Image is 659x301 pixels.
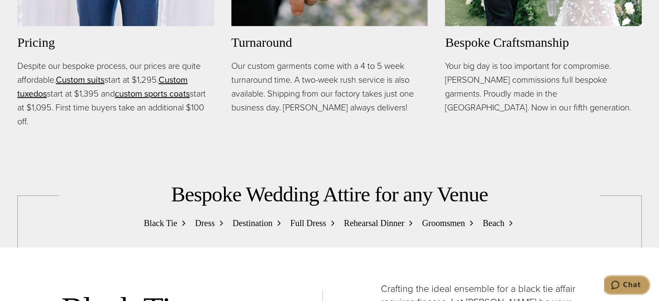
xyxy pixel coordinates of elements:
a: Destination [233,216,283,230]
a: Rehearsal Dinner [344,216,415,230]
span: Destination [233,216,273,230]
h2: Bespoke Wedding Attire for any Venue [35,182,624,207]
a: Black Tie [144,216,188,230]
iframe: Opens a widget where you can chat to one of our agents [604,275,650,297]
span: Black Tie [144,216,177,230]
a: Groomsmen [422,216,476,230]
h3: Turnaround [231,33,428,52]
a: Custom tuxedos [17,73,188,100]
h3: Bespoke Craftsmanship [445,33,642,52]
span: Beach [483,216,504,230]
a: Full Dress [290,216,337,230]
span: Full Dress [290,216,326,230]
a: Dress [195,216,226,230]
p: Despite our bespoke process, our prices are quite affordable. start at $1,295. start at $1,395 an... [17,59,214,128]
a: Custom suits [56,73,104,86]
span: Dress [195,216,215,230]
p: Your big day is too important for compromise. [PERSON_NAME] commissions full bespoke garments. Pr... [445,59,642,114]
span: Rehearsal Dinner [344,216,404,230]
h3: Pricing [17,33,214,52]
span: Groomsmen [422,216,465,230]
p: Our custom garments come with a 4 to 5 week turnaround time. A two-week rush service is also avai... [231,59,428,114]
a: Beach [483,216,515,230]
a: custom sports coats [115,87,190,100]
